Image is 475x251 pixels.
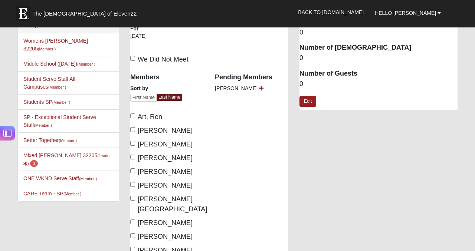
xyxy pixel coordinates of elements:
h4: Members [130,73,204,82]
dd: 0 [299,28,458,37]
span: [PERSON_NAME] [138,168,193,175]
input: [PERSON_NAME] [130,127,135,132]
label: Sort by [130,85,148,92]
a: Last Name [157,94,182,101]
small: (Member ) [63,192,81,196]
a: Middle School ([DATE])(Member ) [23,61,95,67]
span: [PERSON_NAME] [138,154,193,162]
dt: Number of Guests [299,69,458,79]
input: Art, Ren [130,113,135,118]
a: First Name [130,94,157,102]
span: Hello [PERSON_NAME] [375,10,436,16]
a: Mixed [PERSON_NAME] 32205(Leader) 1 [23,152,111,166]
a: Edit [299,96,316,107]
small: (Member ) [38,47,56,51]
a: ONE WKND Serve Staff(Member ) [23,175,97,181]
a: The [DEMOGRAPHIC_DATA] of Eleven22 [12,3,160,21]
input: [PERSON_NAME] [130,233,135,238]
input: [PERSON_NAME][GEOGRAPHIC_DATA] [130,196,135,201]
small: (Member ) [52,100,70,105]
dt: Number of [DEMOGRAPHIC_DATA] [299,43,458,53]
input: [PERSON_NAME] [130,141,135,146]
a: Back to [DOMAIN_NAME] [292,3,369,22]
input: [PERSON_NAME] [130,182,135,187]
dd: 0 [299,53,458,63]
span: Art, Ren [138,113,162,120]
h4: Pending Members [215,73,288,82]
small: (Member ) [59,138,76,143]
input: We Did Not Meet [130,56,135,61]
input: [PERSON_NAME] [130,168,135,173]
small: (Member ) [77,62,95,66]
span: [PERSON_NAME][GEOGRAPHIC_DATA] [138,195,207,213]
input: [PERSON_NAME] [130,155,135,159]
span: We Did Not Meet [138,56,189,63]
a: Womens [PERSON_NAME] 32205(Member ) [23,38,88,52]
a: SP - Exceptional Student Serve Staff(Member ) [23,114,96,128]
a: Students SP(Member ) [23,99,70,105]
small: (Member ) [34,123,52,128]
a: CARE Team - SP(Member ) [23,191,81,196]
dd: 0 [299,79,458,89]
a: Hello [PERSON_NAME] [369,4,446,22]
span: [PERSON_NAME] [138,141,193,148]
span: number of pending members [30,160,38,167]
span: The [DEMOGRAPHIC_DATA] of Eleven22 [32,10,137,17]
a: Better Together(Member ) [23,137,77,143]
small: (Member ) [79,176,97,181]
input: [PERSON_NAME] [130,219,135,224]
a: Student Serve Staff All Campuses(Member ) [23,76,75,90]
span: [PERSON_NAME] [138,219,193,227]
span: [PERSON_NAME] [215,85,258,91]
small: (Member ) [48,85,66,89]
a: Add Person to Group [259,85,263,91]
img: Eleven22 logo [16,6,30,21]
span: [PERSON_NAME] [138,127,193,134]
div: [DATE] [130,32,161,45]
span: [PERSON_NAME] [138,233,193,240]
span: [PERSON_NAME] [138,182,193,189]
